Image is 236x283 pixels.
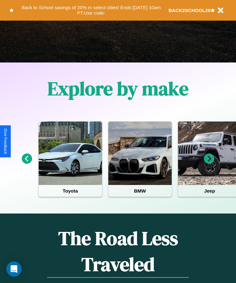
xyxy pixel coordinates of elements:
h1: The Road Less Traveled [47,225,189,278]
h1: Explore by make [48,76,188,102]
button: Back to School savings of 20% in select cities! Ends [DATE] 10am PT.Use code: [14,3,169,17]
h4: BMW [108,185,172,197]
div: Give Feedback [3,128,8,154]
b: BACK2SCHOOL20 [169,8,211,13]
h4: Toyota [39,185,102,197]
div: Open Intercom Messenger [6,261,22,277]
